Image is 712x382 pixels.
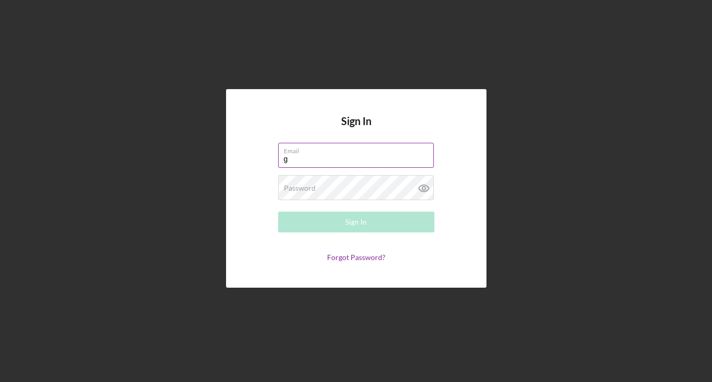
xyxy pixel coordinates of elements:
a: Forgot Password? [327,253,385,262]
label: Password [284,184,316,192]
h4: Sign In [341,115,371,143]
div: Sign In [345,212,367,232]
label: Email [284,143,434,155]
button: Sign In [278,212,434,232]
